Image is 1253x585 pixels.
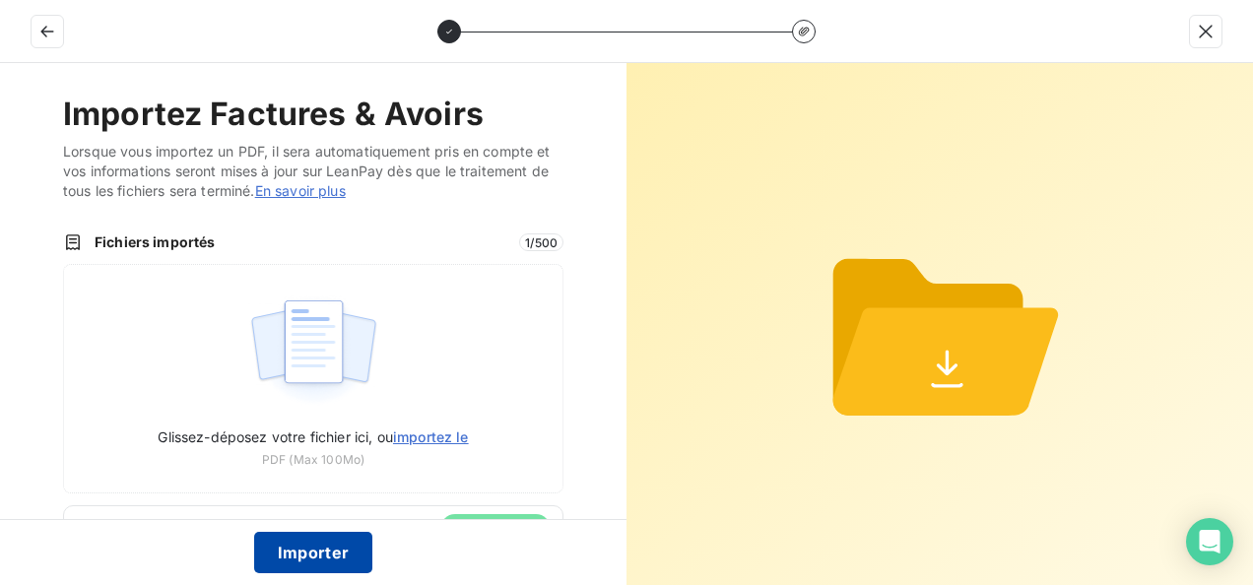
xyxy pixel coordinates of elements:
span: PDF (Max 100Mo) [262,451,364,469]
span: Fichiers importés [95,232,507,252]
img: illustration [248,289,379,415]
span: importez le [393,428,469,445]
a: En savoir plus [255,182,346,199]
span: Prêt à importer [440,514,551,544]
button: Importer [254,532,373,573]
span: Glissez-déposez votre fichier ici, ou [158,428,468,445]
div: Open Intercom Messenger [1186,518,1233,565]
span: Lorsque vous importez un PDF, il sera automatiquement pris en compte et vos informations seront m... [63,142,563,201]
span: 1 / 500 [519,233,563,251]
h2: Importez Factures & Avoirs [63,95,563,134]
